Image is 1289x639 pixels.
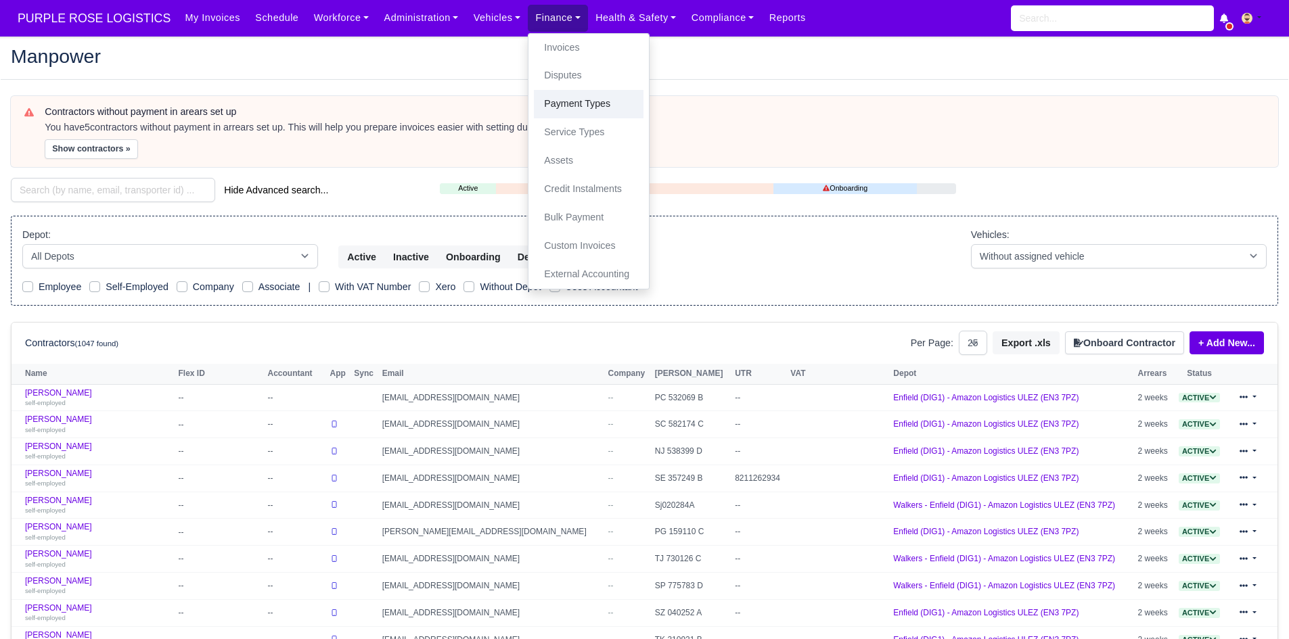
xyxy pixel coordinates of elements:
[265,465,327,492] td: --
[731,519,787,546] td: --
[731,438,787,465] td: --
[265,573,327,600] td: --
[684,5,762,31] a: Compliance
[25,479,66,487] small: self-employed
[787,364,890,384] th: VAT
[437,245,510,268] button: Onboarding
[608,473,614,483] span: --
[25,452,66,460] small: self-employed
[25,442,172,461] a: [PERSON_NAME] self-employed
[175,546,265,573] td: --
[12,364,175,384] th: Name
[466,5,528,31] a: Vehicles
[1135,411,1174,438] td: 2 weeks
[528,5,588,31] a: Finance
[25,587,66,594] small: self-employed
[893,581,1115,590] a: Walkers - Enfield (DIG1) - Amazon Logistics ULEZ (EN3 7PZ)
[327,364,351,384] th: App
[45,121,1265,135] div: You have contractors without payment in arrears set up. This will help you prepare invoices easie...
[379,492,605,519] td: [EMAIL_ADDRESS][DOMAIN_NAME]
[307,5,377,31] a: Workforce
[588,5,684,31] a: Health & Safety
[893,393,1079,402] a: Enfield (DIG1) - Amazon Logistics ULEZ (EN3 7PZ)
[1173,364,1225,384] th: Status
[652,519,731,546] td: PG 159110 C
[308,281,311,292] span: |
[1135,438,1174,465] td: 2 weeks
[335,279,411,295] label: With VAT Number
[106,279,168,295] label: Self-Employed
[496,183,773,194] a: Inactive
[652,492,731,519] td: Sj020284A
[971,227,1010,243] label: Vehicles:
[379,546,605,573] td: [EMAIL_ADDRESS][DOMAIN_NAME]
[731,364,787,384] th: UTR
[762,5,813,31] a: Reports
[258,279,300,295] label: Associate
[175,573,265,600] td: --
[1179,473,1220,483] a: Active
[652,364,731,384] th: [PERSON_NAME]
[480,279,541,295] label: Without Depot
[248,5,306,31] a: Schedule
[534,90,643,118] a: Payment Types
[893,419,1079,429] a: Enfield (DIG1) - Amazon Logistics ULEZ (EN3 7PZ)
[175,438,265,465] td: --
[608,581,614,590] span: --
[1,36,1288,80] div: Manpower
[338,245,385,268] button: Active
[1179,393,1220,403] span: Active
[25,522,172,542] a: [PERSON_NAME] self-employed
[265,364,327,384] th: Accountant
[379,599,605,626] td: [EMAIL_ADDRESS][DOMAIN_NAME]
[25,614,66,621] small: self-employed
[652,599,731,626] td: SZ 040252 A
[534,232,643,260] a: Custom Invoices
[1045,482,1289,639] iframe: Chat Widget
[25,388,172,408] a: [PERSON_NAME] self-employed
[1135,384,1174,411] td: 2 weeks
[893,554,1115,563] a: Walkers - Enfield (DIG1) - Amazon Logistics ULEZ (EN3 7PZ)
[265,411,327,438] td: --
[1011,5,1214,31] input: Search...
[1179,446,1220,456] span: Active
[608,554,614,563] span: --
[175,384,265,411] td: --
[731,384,787,411] td: --
[1179,393,1220,402] a: Active
[11,178,215,202] input: Search (by name, email, transporter id) ...
[177,5,248,31] a: My Invoices
[45,106,1265,118] h6: Contractors without payment in arears set up
[1135,465,1174,492] td: 2 weeks
[893,527,1079,536] a: Enfield (DIG1) - Amazon Logistics ULEZ (EN3 7PZ)
[384,245,438,268] button: Inactive
[175,411,265,438] td: --
[608,393,614,402] span: --
[25,534,66,541] small: self-employed
[25,469,172,488] a: [PERSON_NAME] self-employed
[652,465,731,492] td: SE 357249 B
[11,5,177,32] a: PURPLE ROSE LOGISTICS
[193,279,234,295] label: Company
[911,335,953,351] label: Per Page:
[605,364,652,384] th: Company
[1179,419,1220,429] span: Active
[893,500,1115,510] a: Walkers - Enfield (DIG1) - Amazon Logistics ULEZ (EN3 7PZ)
[893,446,1079,456] a: Enfield (DIG1) - Amazon Logistics ULEZ (EN3 7PZ)
[265,546,327,573] td: --
[731,411,787,438] td: --
[265,599,327,626] td: --
[265,438,327,465] td: --
[731,599,787,626] td: --
[39,279,81,295] label: Employee
[25,506,66,514] small: self-employed
[85,122,90,133] strong: 5
[75,339,119,348] small: (1047 found)
[440,183,496,194] a: Active
[1179,473,1220,483] span: Active
[652,546,731,573] td: TJ 730126 C
[731,492,787,519] td: --
[534,260,643,289] a: External Accounting
[25,561,66,568] small: self-employed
